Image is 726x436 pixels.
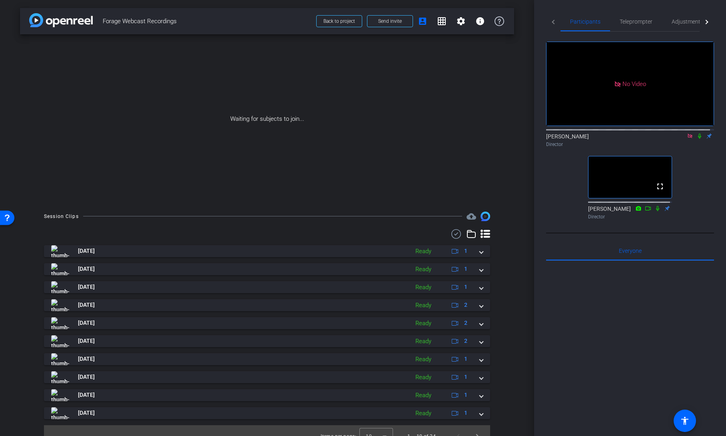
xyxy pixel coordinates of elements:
div: [PERSON_NAME] [546,132,714,148]
div: Ready [411,409,435,418]
span: [DATE] [78,283,95,291]
span: 2 [464,337,467,345]
mat-expansion-panel-header: thumb-nail[DATE]Ready2 [44,317,490,329]
span: 1 [464,391,467,399]
div: Ready [411,337,435,346]
span: 1 [464,373,467,381]
span: Destinations for your clips [467,212,476,221]
img: thumb-nail [51,281,69,293]
mat-icon: settings [456,16,466,26]
img: Session clips [481,212,490,221]
img: app-logo [29,13,93,27]
span: [DATE] [78,355,95,363]
img: thumb-nail [51,371,69,383]
img: thumb-nail [51,389,69,401]
mat-icon: account_box [418,16,427,26]
img: thumb-nail [51,335,69,347]
mat-expansion-panel-header: thumb-nail[DATE]Ready1 [44,245,490,257]
span: Send invite [378,18,402,24]
button: Send invite [367,15,413,27]
mat-icon: grid_on [437,16,447,26]
div: Ready [411,319,435,328]
mat-icon: cloud_upload [467,212,476,221]
img: thumb-nail [51,407,69,419]
span: [DATE] [78,319,95,327]
img: thumb-nail [51,317,69,329]
span: [DATE] [78,301,95,309]
span: 2 [464,319,467,327]
span: [DATE] [78,265,95,273]
span: [DATE] [78,337,95,345]
div: Ready [411,283,435,292]
span: 1 [464,247,467,255]
span: [DATE] [78,409,95,417]
span: Forage Webcast Recordings [103,13,311,29]
button: Back to project [316,15,362,27]
div: [PERSON_NAME] [588,205,672,220]
mat-expansion-panel-header: thumb-nail[DATE]Ready2 [44,299,490,311]
span: [DATE] [78,247,95,255]
span: 1 [464,409,467,417]
span: Everyone [619,248,642,254]
img: thumb-nail [51,299,69,311]
span: 1 [464,265,467,273]
div: Director [588,213,672,220]
img: thumb-nail [51,263,69,275]
div: Director [546,141,714,148]
span: Back to project [323,18,355,24]
mat-icon: accessibility [680,416,690,426]
div: Session Clips [44,212,79,220]
mat-expansion-panel-header: thumb-nail[DATE]Ready1 [44,371,490,383]
div: Ready [411,391,435,400]
mat-expansion-panel-header: thumb-nail[DATE]Ready2 [44,335,490,347]
span: 1 [464,355,467,363]
img: thumb-nail [51,245,69,257]
mat-icon: info [475,16,485,26]
span: Participants [570,19,600,24]
mat-expansion-panel-header: thumb-nail[DATE]Ready1 [44,281,490,293]
div: Ready [411,355,435,364]
mat-expansion-panel-header: thumb-nail[DATE]Ready1 [44,353,490,365]
div: Ready [411,247,435,256]
div: Waiting for subjects to join... [20,34,514,204]
span: [DATE] [78,391,95,399]
mat-icon: fullscreen [655,182,665,191]
mat-expansion-panel-header: thumb-nail[DATE]Ready1 [44,263,490,275]
mat-expansion-panel-header: thumb-nail[DATE]Ready1 [44,407,490,419]
div: Ready [411,301,435,310]
span: Teleprompter [620,19,652,24]
img: thumb-nail [51,353,69,365]
div: Ready [411,265,435,274]
mat-expansion-panel-header: thumb-nail[DATE]Ready1 [44,389,490,401]
span: No Video [622,80,646,87]
span: Adjustments [672,19,703,24]
div: Ready [411,373,435,382]
span: 1 [464,283,467,291]
span: [DATE] [78,373,95,381]
span: 2 [464,301,467,309]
